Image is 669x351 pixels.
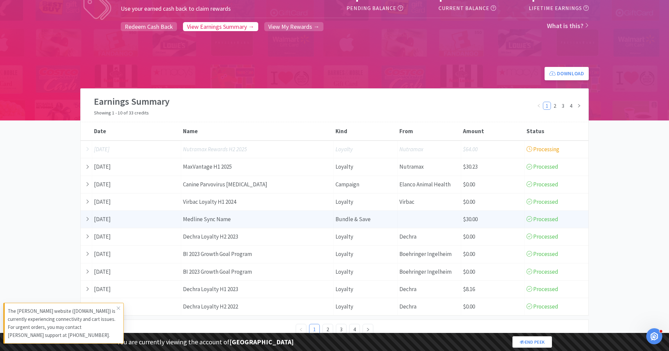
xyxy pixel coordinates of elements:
h5: Lifetime Earnings [501,4,589,13]
li: 3 [559,102,567,110]
div: Nutramax [398,141,461,158]
div: $64.00 [461,141,525,158]
div: [DATE] [92,263,181,280]
div: $0.00 [461,263,525,280]
div: Boehringer Ingelheim [398,263,461,280]
div: Loyalty [334,298,397,315]
a: 1 [309,324,319,334]
div: Medline Sync Name [181,211,334,228]
a: 3 [559,102,567,109]
div: Loyalty [334,228,397,245]
div: [DATE] [92,141,181,158]
a: 2 [551,102,559,109]
div: $0.00 [461,246,525,263]
h5: Current Balance [408,4,496,13]
div: Dechra [398,281,461,298]
a: Redeem Cash Back [121,22,177,31]
iframe: Intercom live chat [646,328,662,344]
span: View My Rewards → [268,23,319,30]
span: Processed [527,268,558,275]
div: Loyalty [334,281,397,298]
div: Canine Parvovirus [MEDICAL_DATA] [181,176,334,193]
span: Processed [527,250,558,258]
li: 4 [349,324,360,335]
div: Name [183,127,332,135]
a: 3 [336,324,346,334]
div: [DATE] [92,176,181,193]
div: Amount [463,127,523,135]
i: icon: right [577,104,581,108]
div: Nutramax Rewards H2 2025 [181,141,334,158]
a: 4 [567,102,575,109]
h5: Pending Balance [316,4,403,13]
div: [DATE] [92,211,181,228]
li: 2 [551,102,559,110]
div: [DATE] [92,281,181,298]
div: $0.00 [461,193,525,210]
span: Processed [527,285,558,293]
div: Loyalty [334,193,397,210]
div: Nutramax [398,158,461,175]
div: $30.23 [461,158,525,175]
div: [DATE] [92,193,181,210]
div: [DATE] [92,246,181,263]
li: 1 [543,102,551,110]
li: Previous Page [535,102,543,110]
div: BI 2023 Growth Goal Program [181,246,334,263]
div: $0.00 [461,176,525,193]
div: [DATE] [92,228,181,245]
div: Campaign [334,176,397,193]
span: Processed [527,215,558,223]
div: Loyalty [334,263,397,280]
div: Date [94,127,180,135]
div: Loyalty [334,141,397,158]
div: From [399,127,460,135]
div: Loyalty [334,158,397,175]
li: 2 [322,324,333,335]
span: Processed [527,181,558,188]
li: 4 [567,102,575,110]
h5: Use your earned cash back to claim rewards [121,4,316,14]
div: Bundle & Save [334,211,397,228]
h2: Earnings Summary [94,94,535,109]
li: 3 [336,324,347,335]
span: Processed [527,233,558,240]
a: View My Rewards → [264,22,323,31]
i: icon: left [537,104,541,108]
span: Redeem Cash Back [125,23,173,30]
div: MaxVantage H1 2025 [181,158,334,175]
i: icon: left [299,328,303,332]
li: Next Page [363,324,373,335]
i: icon: right [366,328,370,332]
li: Next Page [575,102,583,110]
div: $0.00 [461,298,525,315]
a: 2 [323,324,333,334]
div: $8.16 [461,281,525,298]
div: Status [527,127,587,135]
a: Download [545,67,589,80]
span: Processed [527,163,558,170]
span: Processing [527,146,559,153]
span: Processed [527,198,558,205]
div: Boehringer Ingelheim [398,246,461,263]
div: Kind [336,127,396,135]
a: View Earnings Summary → [183,22,258,31]
div: Elanco Animal Health [398,176,461,193]
div: $30.00 [461,211,525,228]
div: [DATE] [92,298,181,315]
div: BI 2023 Growth Goal Program [181,263,334,280]
li: Previous Page [296,324,306,335]
span: Processed [527,303,558,310]
strong: [GEOGRAPHIC_DATA] [229,338,294,346]
div: $0.00 [461,228,525,245]
a: What is this? [547,21,589,30]
div: Loyalty [334,246,397,263]
div: Virbac [398,193,461,210]
li: 1 [309,324,320,335]
p: The [PERSON_NAME] website ([DOMAIN_NAME]) is currently experiencing connectivity and cart issues.... [8,307,117,339]
span: View Earnings Summary → [187,23,254,30]
div: Dechra [398,228,461,245]
a: 4 [350,324,360,334]
h6: Showing 1 - 10 of 33 credits [94,109,535,116]
div: [DATE] [92,158,181,175]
